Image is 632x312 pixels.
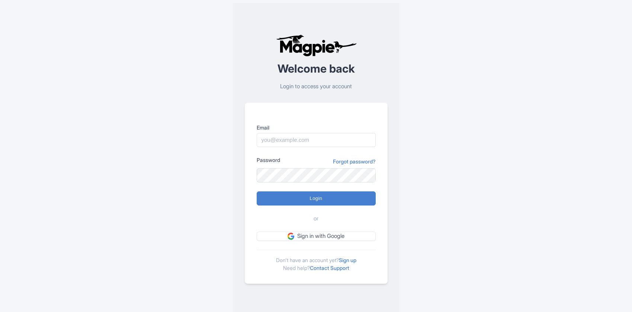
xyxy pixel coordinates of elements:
[257,250,376,272] div: Don't have an account yet? Need help?
[257,124,376,131] label: Email
[333,157,376,165] a: Forgot password?
[314,214,318,223] span: or
[274,34,358,57] img: logo-ab69f6fb50320c5b225c76a69d11143b.png
[257,191,376,206] input: Login
[288,233,294,239] img: google.svg
[245,63,388,75] h2: Welcome back
[257,232,376,241] a: Sign in with Google
[339,257,356,263] a: Sign up
[245,82,388,91] p: Login to access your account
[310,265,349,271] a: Contact Support
[257,133,376,147] input: you@example.com
[257,156,280,164] label: Password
